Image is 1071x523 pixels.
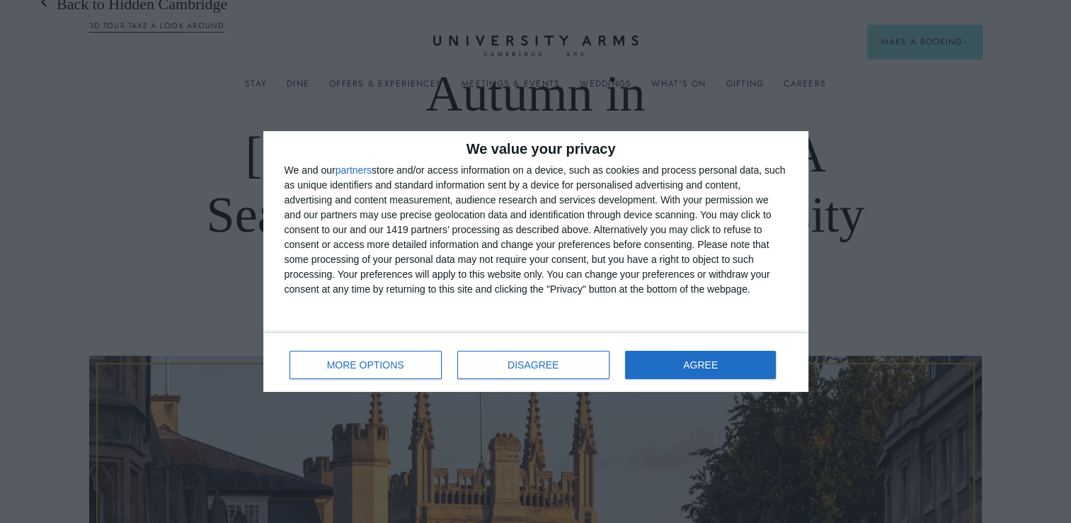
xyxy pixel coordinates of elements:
span: MORE OPTIONS [327,360,404,370]
h2: We value your privacy [285,142,787,156]
div: We and our store and/or access information on a device, such as cookies and process personal data... [285,163,787,297]
span: DISAGREE [508,360,559,370]
button: AGREE [625,351,777,379]
div: qc-cmp2-ui [263,131,808,392]
button: partners [336,165,372,175]
button: DISAGREE [457,351,609,379]
span: AGREE [683,360,718,370]
button: MORE OPTIONS [290,351,442,379]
